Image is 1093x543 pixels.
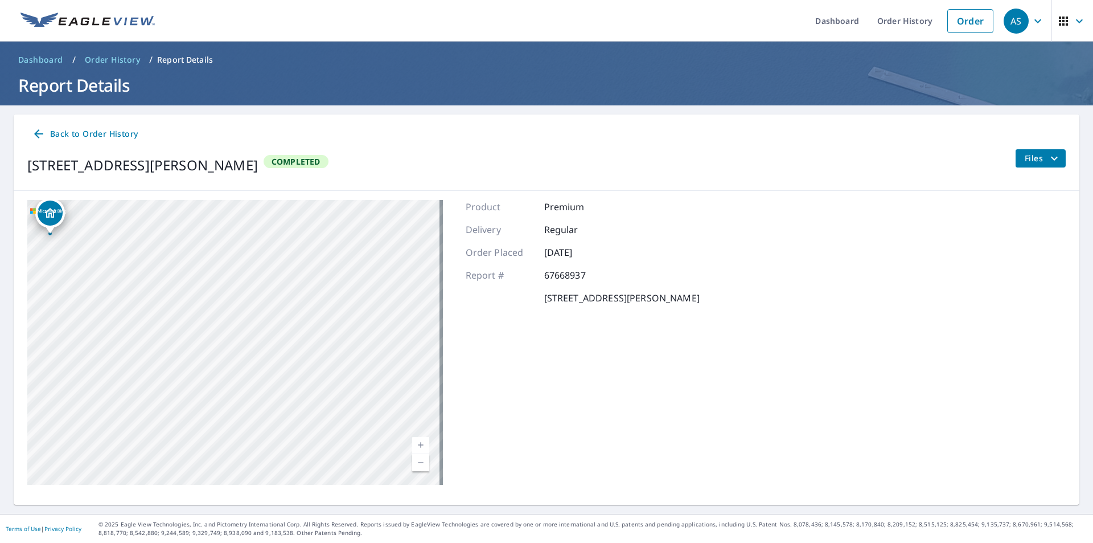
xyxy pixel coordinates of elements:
li: / [149,53,153,67]
p: 67668937 [544,268,613,282]
a: Order [947,9,993,33]
img: EV Logo [20,13,155,30]
p: © 2025 Eagle View Technologies, Inc. and Pictometry International Corp. All Rights Reserved. Repo... [98,520,1087,537]
a: Back to Order History [27,124,142,145]
button: filesDropdownBtn-67668937 [1015,149,1066,168]
li: / [72,53,76,67]
p: Report # [466,268,534,282]
span: Files [1025,152,1061,165]
a: Current Level 18, Zoom In [412,437,429,454]
p: Report Details [157,54,213,66]
div: [STREET_ADDRESS][PERSON_NAME] [27,155,258,175]
span: Back to Order History [32,127,138,141]
a: Privacy Policy [44,525,81,533]
div: Dropped pin, building 1, Residential property, 6180 PARK HILL RD SALMON ARM, BC V1E2A9 [35,198,65,234]
p: Regular [544,223,613,236]
div: AS [1004,9,1029,34]
span: Completed [265,156,327,167]
a: Current Level 18, Zoom Out [412,454,429,471]
p: Product [466,200,534,214]
h1: Report Details [14,74,1079,97]
nav: breadcrumb [14,51,1079,69]
a: Order History [80,51,145,69]
span: Dashboard [18,54,63,66]
p: Premium [544,200,613,214]
a: Terms of Use [6,525,41,533]
p: | [6,525,81,532]
p: [DATE] [544,246,613,259]
a: Dashboard [14,51,68,69]
p: Delivery [466,223,534,236]
p: [STREET_ADDRESS][PERSON_NAME] [544,291,700,305]
span: Order History [85,54,140,66]
p: Order Placed [466,246,534,259]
